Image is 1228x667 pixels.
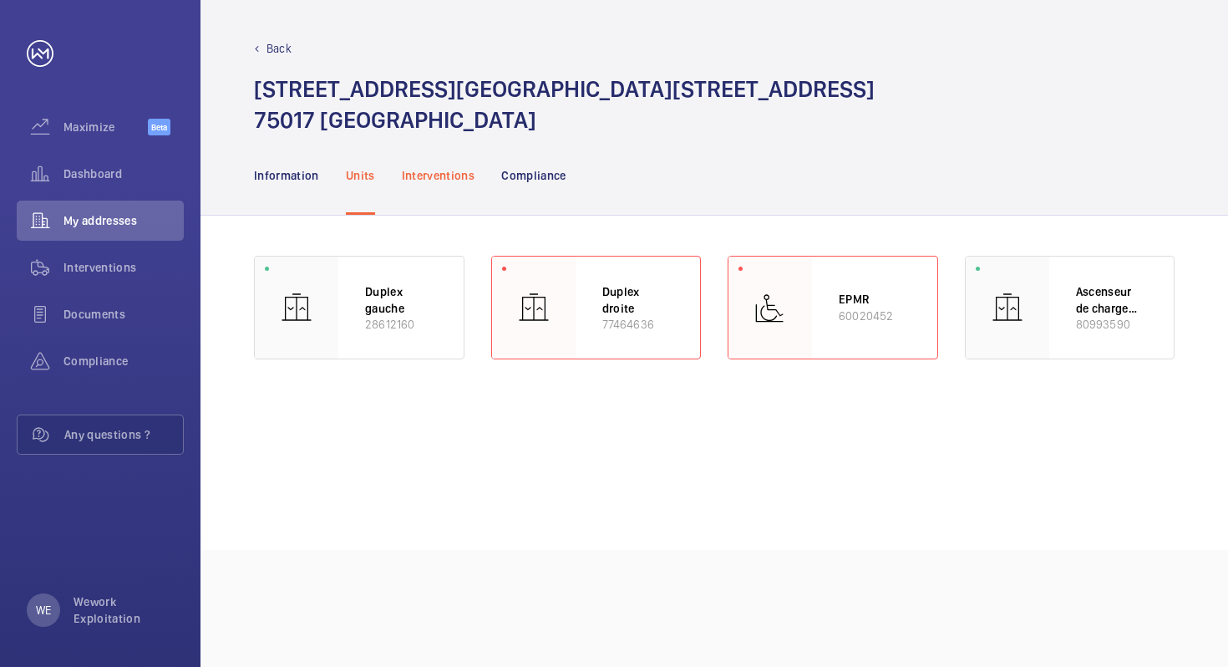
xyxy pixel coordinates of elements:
p: Wework Exploitation [74,593,174,627]
span: Beta [148,119,170,135]
p: Back [266,40,292,57]
img: elevator.svg [517,291,551,324]
p: 77464636 [602,316,674,332]
p: 28612160 [365,316,437,332]
span: Any questions ? [64,426,183,443]
img: platform_lift.svg [754,291,787,324]
p: 80993590 [1076,316,1148,332]
img: elevator.svg [280,291,313,324]
span: Dashboard [63,165,184,182]
span: Interventions [63,259,184,276]
p: Units [346,167,375,184]
p: Information [254,167,319,184]
span: Maximize [63,119,148,135]
span: Documents [63,306,184,323]
p: 60020452 [839,308,911,324]
h1: [STREET_ADDRESS][GEOGRAPHIC_DATA][STREET_ADDRESS] 75017 [GEOGRAPHIC_DATA] [254,74,875,135]
p: WE [36,602,51,619]
img: elevator.svg [991,291,1024,324]
p: Ascenseur de charge (fond) [1076,283,1148,316]
p: EPMR [839,291,911,308]
p: Interventions [402,167,475,184]
p: Duplex droite [602,283,674,316]
p: Duplex gauche [365,283,437,316]
span: My addresses [63,212,184,229]
p: Compliance [501,167,566,184]
span: Compliance [63,353,184,369]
